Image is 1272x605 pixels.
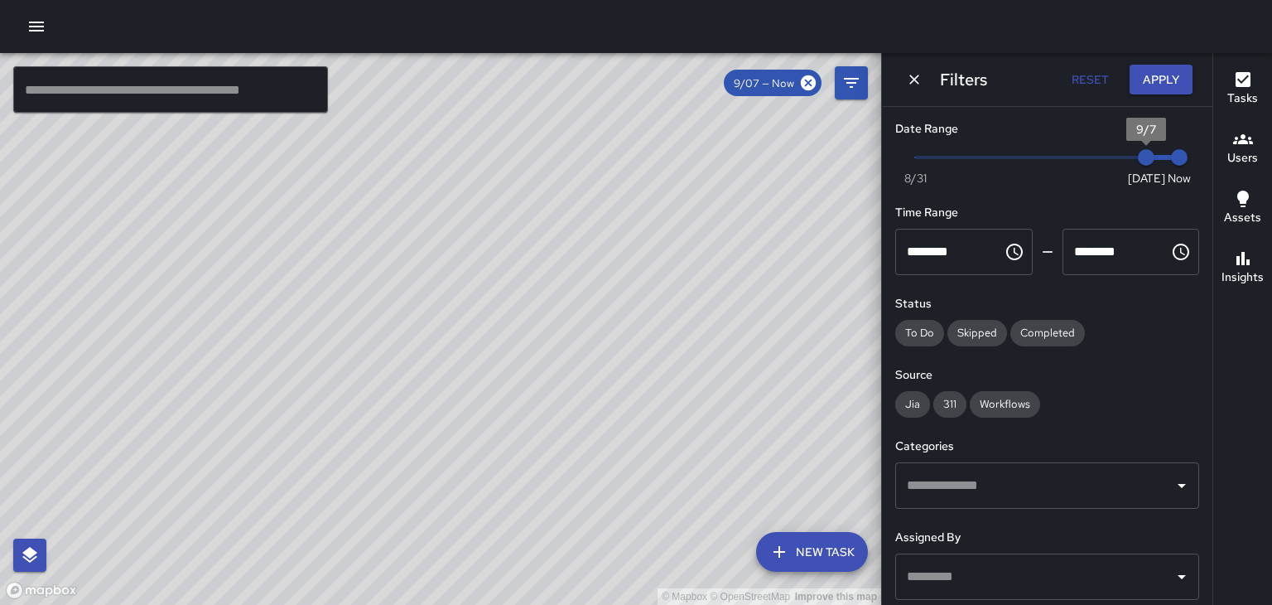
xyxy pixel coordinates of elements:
[947,326,1007,340] span: Skipped
[902,67,927,92] button: Dismiss
[724,70,821,96] div: 9/07 — Now
[1128,170,1165,186] span: [DATE]
[756,532,868,572] button: New Task
[895,366,1199,385] h6: Source
[895,391,930,418] div: Jia
[895,320,944,346] div: To Do
[933,397,966,411] span: 311
[998,235,1031,269] button: Choose time, selected time is 12:00 AM
[970,391,1040,418] div: Workflows
[1213,239,1272,298] button: Insights
[895,326,944,340] span: To Do
[1010,326,1085,340] span: Completed
[1227,90,1258,108] h6: Tasks
[1063,65,1116,95] button: Reset
[895,295,1199,313] h6: Status
[895,529,1199,547] h6: Assigned By
[895,397,930,411] span: Jia
[1010,320,1085,346] div: Completed
[1136,122,1156,137] span: 9/7
[1224,209,1261,227] h6: Assets
[1213,119,1272,179] button: Users
[1164,235,1197,269] button: Choose time, selected time is 11:59 PM
[1130,65,1192,95] button: Apply
[1221,269,1264,287] h6: Insights
[895,438,1199,456] h6: Categories
[904,170,927,186] span: 8/31
[895,120,1199,138] h6: Date Range
[1168,170,1191,186] span: Now
[1227,149,1258,167] h6: Users
[1170,565,1193,588] button: Open
[947,320,1007,346] div: Skipped
[1213,60,1272,119] button: Tasks
[940,66,987,93] h6: Filters
[835,66,868,99] button: Filters
[895,204,1199,222] h6: Time Range
[933,391,966,418] div: 311
[724,76,804,90] span: 9/07 — Now
[1213,179,1272,239] button: Assets
[970,397,1040,411] span: Workflows
[1170,474,1193,497] button: Open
